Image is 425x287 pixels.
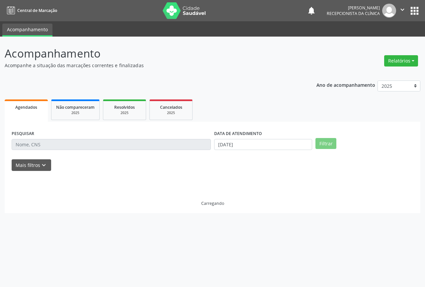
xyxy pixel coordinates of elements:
div: 2025 [154,110,188,115]
button: Relatórios [384,55,418,67]
a: Acompanhamento [2,24,52,37]
label: DATA DE ATENDIMENTO [214,129,262,139]
button: apps [409,5,420,17]
button: notifications [307,6,316,15]
i: keyboard_arrow_down [40,162,47,169]
span: Resolvidos [114,104,135,110]
input: Nome, CNS [12,139,211,150]
div: [PERSON_NAME] [327,5,380,11]
div: 2025 [56,110,95,115]
span: Central de Marcação [17,8,57,13]
p: Acompanhe a situação das marcações correntes e finalizadas [5,62,296,69]
label: PESQUISAR [12,129,34,139]
div: Carregando [201,201,224,206]
img: img [382,4,396,18]
div: 2025 [108,110,141,115]
a: Central de Marcação [5,5,57,16]
span: Agendados [15,104,37,110]
p: Acompanhamento [5,45,296,62]
span: Recepcionista da clínica [327,11,380,16]
span: Não compareceram [56,104,95,110]
button: Mais filtroskeyboard_arrow_down [12,159,51,171]
p: Ano de acompanhamento [316,80,375,89]
button:  [396,4,409,18]
span: Cancelados [160,104,182,110]
i:  [399,6,406,13]
input: Selecione um intervalo [214,139,312,150]
button: Filtrar [315,138,336,149]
